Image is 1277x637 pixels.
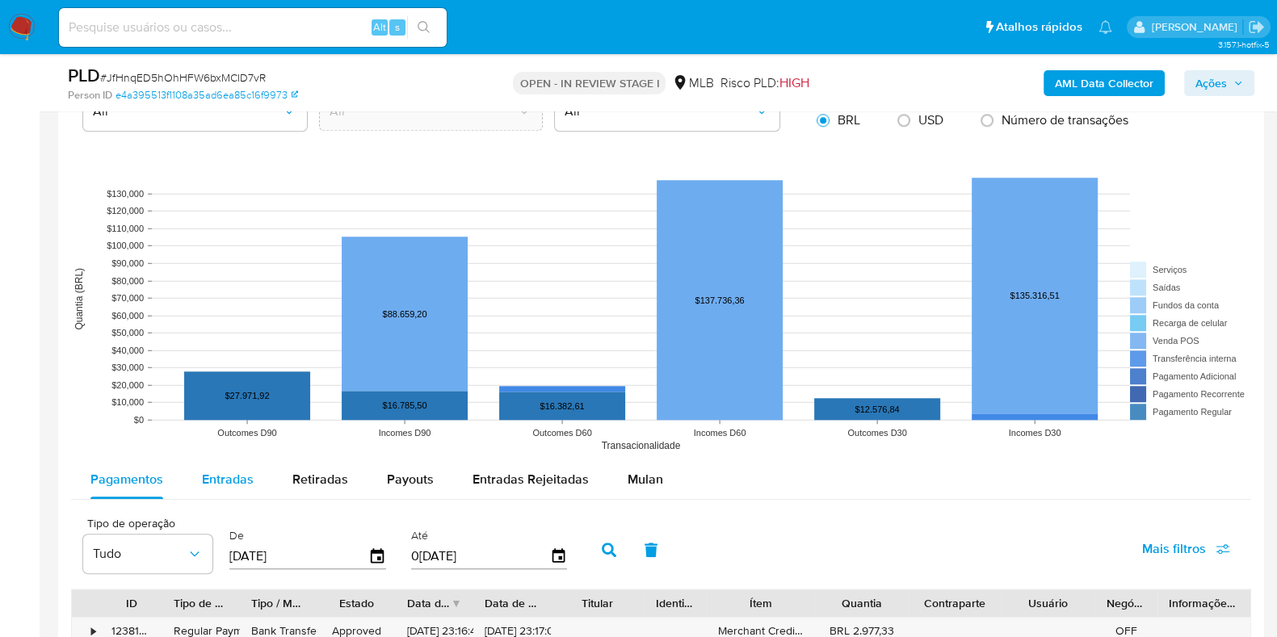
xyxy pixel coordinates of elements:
[779,73,809,92] span: HIGH
[513,72,666,94] p: OPEN - IN REVIEW STAGE I
[395,19,400,35] span: s
[996,19,1082,36] span: Atalhos rápidos
[1098,20,1112,34] a: Notificações
[720,74,809,92] span: Risco PLD:
[407,16,440,39] button: search-icon
[672,74,713,92] div: MLB
[68,88,112,103] b: Person ID
[1184,70,1254,96] button: Ações
[1044,70,1165,96] button: AML Data Collector
[68,62,100,88] b: PLD
[59,17,447,38] input: Pesquise usuários ou casos...
[1151,19,1242,35] p: danilo.toledo@mercadolivre.com
[373,19,386,35] span: Alt
[100,69,266,86] span: # JfHnqED5hOhHFW6bxMCID7vR
[1217,38,1269,51] span: 3.157.1-hotfix-5
[1195,70,1227,96] span: Ações
[116,88,298,103] a: e4a395513f1108a35ad6ea85c16f9973
[1055,70,1153,96] b: AML Data Collector
[1248,19,1265,36] a: Sair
